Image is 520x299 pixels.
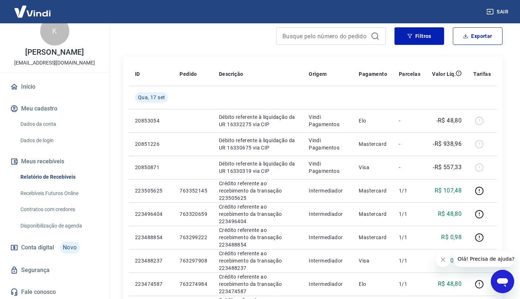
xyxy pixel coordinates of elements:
a: Recebíveis Futuros Online [18,186,100,201]
p: Elo [359,280,387,288]
p: Intermediador [309,280,347,288]
p: 20853054 [135,117,168,124]
p: - [399,117,420,124]
button: Meus recebíveis [9,154,100,170]
p: -R$ 48,80 [436,116,462,125]
p: Vindi Pagamentos [309,137,347,151]
p: Crédito referente ao recebimento da transação 223496404 [219,203,297,225]
p: Elo [359,117,387,124]
button: Sair [485,5,511,19]
a: Conta digitalNovo [9,239,100,256]
a: Disponibilização de agenda [18,218,100,233]
p: Mastercard [359,210,387,218]
p: R$ 0,98 [441,233,462,242]
p: 223496404 [135,210,168,218]
p: Valor Líq. [432,70,456,78]
p: 763352145 [180,187,207,194]
p: R$ 48,80 [438,210,462,218]
iframe: Fechar mensagem [436,252,450,267]
iframe: Botão para abrir a janela de mensagens [491,270,514,293]
p: ID [135,70,140,78]
span: Conta digital [21,242,54,253]
p: 20850871 [135,164,168,171]
span: Qua, 17 set [138,94,165,101]
p: 763320659 [180,210,207,218]
span: Novo [60,242,80,253]
p: 1/1 [399,257,420,264]
iframe: Mensagem da empresa [453,251,514,267]
p: Pedido [180,70,197,78]
p: -R$ 938,96 [433,140,462,148]
p: R$ 48,80 [438,280,462,288]
button: Meu cadastro [9,101,100,117]
div: K [40,16,69,46]
input: Busque pelo número do pedido [282,31,368,42]
p: Mastercard [359,234,387,241]
span: Olá! Precisa de ajuda? [4,5,61,11]
p: Crédito referente ao recebimento da transação 223488854 [219,226,297,248]
p: Descrição [219,70,243,78]
p: 223505625 [135,187,168,194]
p: Pagamento [359,70,387,78]
img: Vindi [9,0,56,23]
p: Débito referente à liquidação da UR 16330319 via CIP [219,160,297,175]
p: 20851226 [135,140,168,148]
p: 1/1 [399,234,420,241]
p: R$ 107,48 [435,186,462,195]
p: Mastercard [359,187,387,194]
p: 1/1 [399,210,420,218]
p: Crédito referente ao recebimento da transação 223505625 [219,180,297,202]
p: Crédito referente ao recebimento da transação 223488237 [219,250,297,272]
p: Visa [359,257,387,264]
a: Dados de login [18,133,100,148]
p: Visa [359,164,387,171]
a: Relatório de Recebíveis [18,170,100,185]
p: Intermediador [309,187,347,194]
p: 223488854 [135,234,168,241]
p: Crédito referente ao recebimento da transação 223474587 [219,273,297,295]
p: 223488237 [135,257,168,264]
button: Exportar [453,27,502,45]
p: 763297908 [180,257,207,264]
p: 1/1 [399,280,420,288]
p: - [399,164,420,171]
p: 1/1 [399,187,420,194]
p: Mastercard [359,140,387,148]
p: [EMAIL_ADDRESS][DOMAIN_NAME] [14,59,95,67]
p: 223474587 [135,280,168,288]
p: Parcelas [399,70,420,78]
a: Dados da conta [18,117,100,132]
a: Contratos com credores [18,202,100,217]
p: Intermediador [309,210,347,218]
a: Segurança [9,262,100,278]
button: Filtros [394,27,444,45]
p: Intermediador [309,257,347,264]
p: -R$ 557,33 [433,163,462,172]
p: 763299222 [180,234,207,241]
a: Início [9,79,100,95]
p: Débito referente à liquidação da UR 16330675 via CIP [219,137,297,151]
p: 763274984 [180,280,207,288]
p: Vindi Pagamentos [309,160,347,175]
p: Tarifas [473,70,491,78]
p: Intermediador [309,234,347,241]
p: Vindi Pagamentos [309,113,347,128]
p: Origem [309,70,327,78]
p: Débito referente à liquidação da UR 16332275 via CIP [219,113,297,128]
p: [PERSON_NAME] [25,48,84,56]
p: - [399,140,420,148]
